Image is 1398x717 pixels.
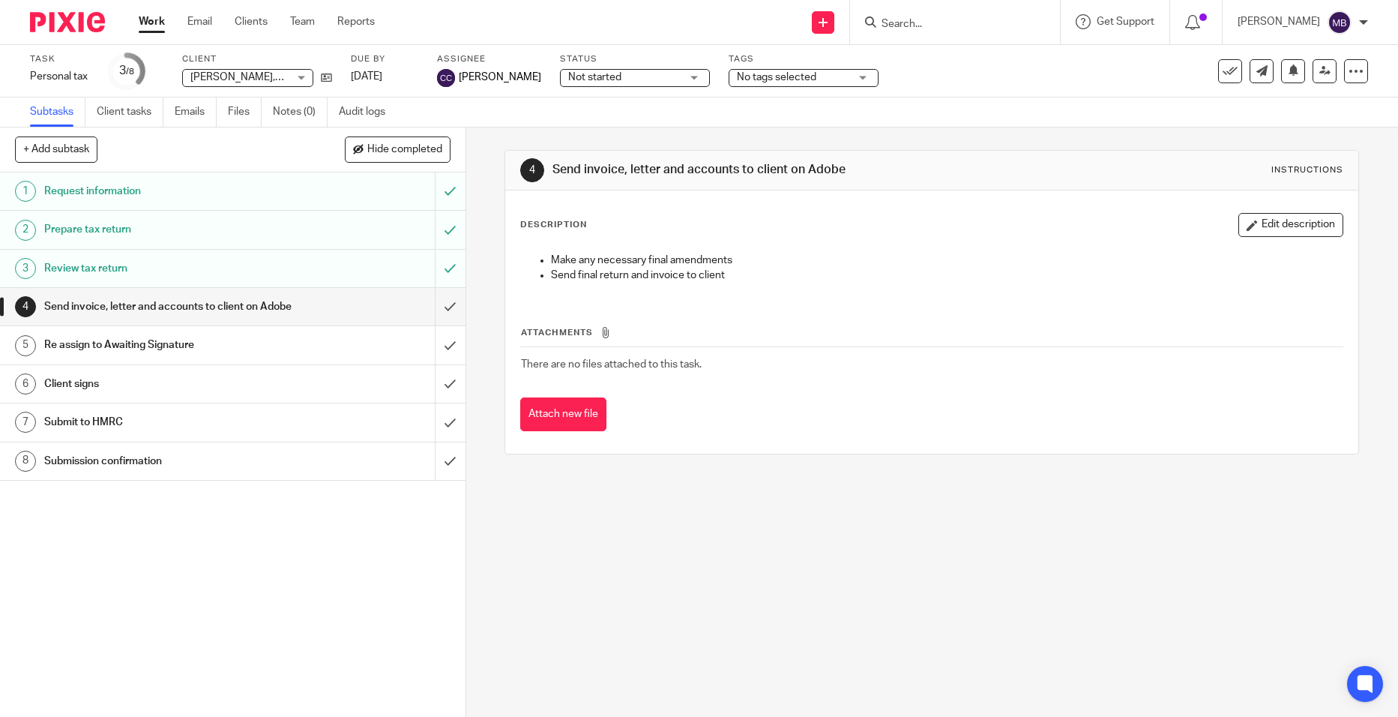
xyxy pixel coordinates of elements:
[235,14,268,29] a: Clients
[44,257,295,280] h1: Review tax return
[560,53,710,65] label: Status
[551,268,1343,283] p: Send final return and invoice to client
[15,451,36,472] div: 8
[15,335,36,356] div: 5
[1328,10,1352,34] img: svg%3E
[228,97,262,127] a: Files
[15,220,36,241] div: 2
[367,144,442,156] span: Hide completed
[737,72,816,82] span: No tags selected
[337,14,375,29] a: Reports
[339,97,397,127] a: Audit logs
[345,136,451,162] button: Hide completed
[30,97,85,127] a: Subtasks
[44,411,295,433] h1: Submit to HMRC
[1238,14,1320,29] p: [PERSON_NAME]
[290,14,315,29] a: Team
[568,72,621,82] span: Not started
[15,136,97,162] button: + Add subtask
[139,14,165,29] a: Work
[44,180,295,202] h1: Request information
[30,53,90,65] label: Task
[552,162,964,178] h1: Send invoice, letter and accounts to client on Adobe
[551,253,1343,268] p: Make any necessary final amendments
[175,97,217,127] a: Emails
[187,14,212,29] a: Email
[15,373,36,394] div: 6
[44,334,295,356] h1: Re assign to Awaiting Signature
[1271,164,1343,176] div: Instructions
[44,295,295,318] h1: Send invoice, letter and accounts to client on Adobe
[437,69,455,87] img: svg%3E
[273,97,328,127] a: Notes (0)
[44,373,295,395] h1: Client signs
[521,359,702,370] span: There are no files attached to this task.
[190,72,374,82] span: [PERSON_NAME],Ms [PERSON_NAME]
[1238,213,1343,237] button: Edit description
[97,97,163,127] a: Client tasks
[30,69,90,84] div: Personal tax
[520,397,606,431] button: Attach new file
[44,218,295,241] h1: Prepare tax return
[44,450,295,472] h1: Submission confirmation
[437,53,541,65] label: Assignee
[15,181,36,202] div: 1
[351,71,382,82] span: [DATE]
[351,53,418,65] label: Due by
[15,258,36,279] div: 3
[520,219,587,231] p: Description
[521,328,593,337] span: Attachments
[520,158,544,182] div: 4
[459,70,541,85] span: [PERSON_NAME]
[880,18,1015,31] input: Search
[15,296,36,317] div: 4
[729,53,879,65] label: Tags
[126,67,134,76] small: /8
[30,12,105,32] img: Pixie
[1097,16,1154,27] span: Get Support
[15,412,36,433] div: 7
[182,53,332,65] label: Client
[119,62,134,79] div: 3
